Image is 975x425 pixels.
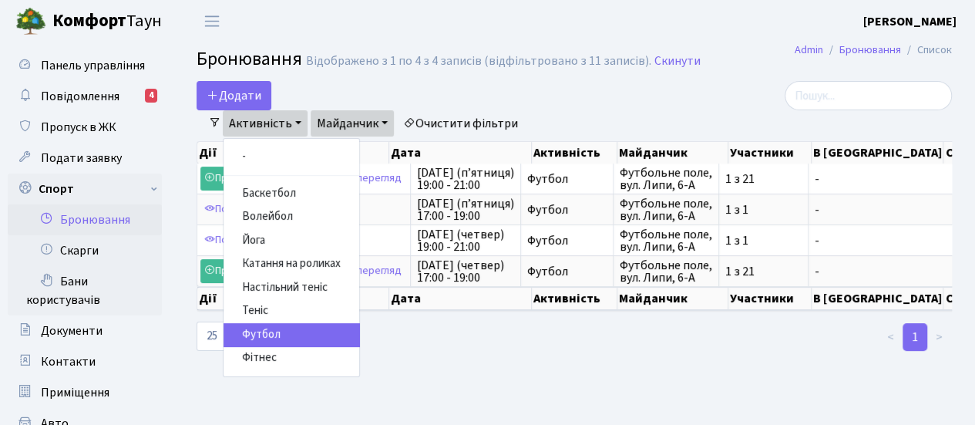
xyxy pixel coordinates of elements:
[8,235,162,266] a: Скарги
[532,142,617,164] th: Активність
[725,265,802,278] span: 1 з 21
[617,287,728,310] th: Майданчик
[41,384,109,401] span: Приміщення
[532,287,617,310] th: Активність
[725,173,802,185] span: 1 з 21
[8,50,162,81] a: Панель управління
[815,173,955,185] span: -
[197,46,302,73] span: Бронювання
[306,54,651,69] div: Відображено з 1 по 4 з 4 записів (відфільтровано з 11 записів).
[728,287,812,310] th: Участники
[389,142,533,164] th: Дата
[52,8,126,33] b: Комфорт
[8,266,162,315] a: Бани користувачів
[8,377,162,408] a: Приміщення
[728,142,812,164] th: Участники
[8,346,162,377] a: Контакти
[901,42,952,59] li: Список
[41,353,96,370] span: Контакти
[620,197,712,222] span: Футбольне поле, вул. Липи, 6-А
[417,197,514,222] span: [DATE] (п’ятниця) 17:00 - 19:00
[863,13,957,30] b: [PERSON_NAME]
[197,322,352,351] label: записів на сторінці
[224,182,359,206] a: Баскетбол
[8,143,162,174] a: Подати заявку
[417,259,514,284] span: [DATE] (четвер) 17:00 - 19:00
[52,8,162,35] span: Таун
[903,323,927,351] a: 1
[527,173,607,185] span: Футбол
[815,234,955,247] span: -
[620,167,712,191] span: Футбольне поле, вул. Липи, 6-А
[15,6,46,37] img: logo.png
[200,167,281,191] a: Приєднатися
[224,276,359,300] a: Настільний теніс
[193,8,231,34] button: Переключити навігацію
[417,228,514,253] span: [DATE] (четвер) 19:00 - 21:00
[311,110,394,137] a: Майданчик
[8,315,162,346] a: Документи
[197,287,389,310] th: Дії
[224,346,359,370] a: Фітнес
[200,228,322,252] a: Попередній перегляд
[41,57,145,74] span: Панель управління
[785,81,952,110] input: Пошук...
[224,323,359,347] a: Футбол
[200,197,322,221] a: Попередній перегляд
[812,287,943,310] th: В [GEOGRAPHIC_DATA]
[397,110,524,137] a: Очистити фільтри
[620,259,712,284] span: Футбольне поле, вул. Липи, 6-А
[197,81,271,110] button: Додати
[839,42,901,58] a: Бронювання
[145,89,157,103] div: 4
[772,34,975,66] nav: breadcrumb
[200,259,281,283] a: Приєднатися
[41,322,103,339] span: Документи
[197,142,389,164] th: Дії
[41,119,116,136] span: Пропуск в ЖК
[8,112,162,143] a: Пропуск в ЖК
[223,110,308,137] a: Активність
[725,234,802,247] span: 1 з 1
[795,42,823,58] a: Admin
[389,287,533,310] th: Дата
[725,204,802,216] span: 1 з 1
[224,205,359,229] a: Волейбол
[8,174,162,204] a: Спорт
[224,252,359,276] a: Катання на роликах
[197,322,241,351] select: записів на сторінці
[863,12,957,31] a: [PERSON_NAME]
[8,204,162,235] a: Бронювання
[224,229,359,253] a: Йога
[812,142,943,164] th: В [GEOGRAPHIC_DATA]
[224,299,359,323] a: Теніс
[527,265,607,278] span: Футбол
[8,81,162,112] a: Повідомлення4
[815,204,955,216] span: -
[527,234,607,247] span: Футбол
[617,142,728,164] th: Майданчик
[527,204,607,216] span: Футбол
[41,88,119,105] span: Повідомлення
[654,54,701,69] a: Скинути
[620,228,712,253] span: Футбольне поле, вул. Липи, 6-А
[224,145,359,169] a: -
[41,150,122,167] span: Подати заявку
[417,167,514,191] span: [DATE] (п’ятниця) 19:00 - 21:00
[815,265,955,278] span: -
